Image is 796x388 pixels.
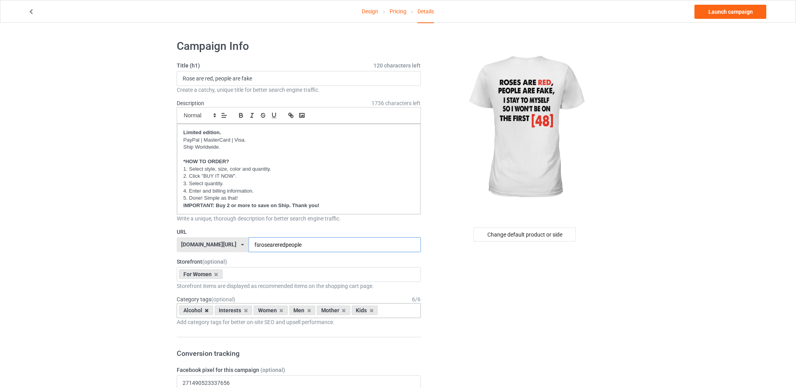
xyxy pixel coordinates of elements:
span: (optional) [260,367,285,373]
div: Change default product or side [474,228,576,242]
p: 5. Done! Simple as that! [183,195,414,202]
div: Mother [317,306,350,315]
a: Pricing [390,0,406,22]
span: (optional) [211,296,235,302]
div: 6 / 6 [412,295,421,303]
div: Interests [215,306,253,315]
label: Storefront [177,258,421,266]
p: 1. Select style, size, color and quantity. [183,166,414,173]
label: Description [177,100,204,106]
div: Kids [352,306,378,315]
div: For Women [179,270,223,279]
div: Add category tags for better on-site SEO and upsell performance. [177,318,421,326]
h3: Conversion tracking [177,349,421,358]
div: Write a unique, thorough description for better search engine traffic. [177,215,421,222]
p: 4. Enter and billing information. [183,188,414,195]
span: (optional) [202,259,227,265]
span: 120 characters left [374,62,421,69]
strong: Limited edition. [183,129,221,135]
p: 3. Select quantity. [183,180,414,188]
p: 2. Click "BUY IT NOW". [183,173,414,180]
div: [DOMAIN_NAME][URL] [181,242,237,247]
label: URL [177,228,421,236]
strong: *HOW TO ORDER? [183,158,229,164]
label: Title (h1) [177,62,421,69]
span: 1736 characters left [372,99,421,107]
div: Men [289,306,316,315]
strong: IMPORTANT: Buy 2 or more to save on Ship. Thank you! [183,202,319,208]
p: Ship Worldwide. [183,144,414,151]
div: Details [417,0,434,23]
a: Design [362,0,379,22]
label: Category tags [177,295,235,303]
div: Storefront items are displayed as recommended items on the shopping cart page. [177,282,421,290]
h1: Campaign Info [177,39,421,53]
div: Create a catchy, unique title for better search engine traffic. [177,86,421,94]
label: Facebook pixel for this campaign [177,366,421,374]
div: Alcohol [179,306,213,315]
p: PayPal | MasterCard | Visa. [183,137,414,144]
div: Women [254,306,288,315]
a: Launch campaign [695,5,767,19]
